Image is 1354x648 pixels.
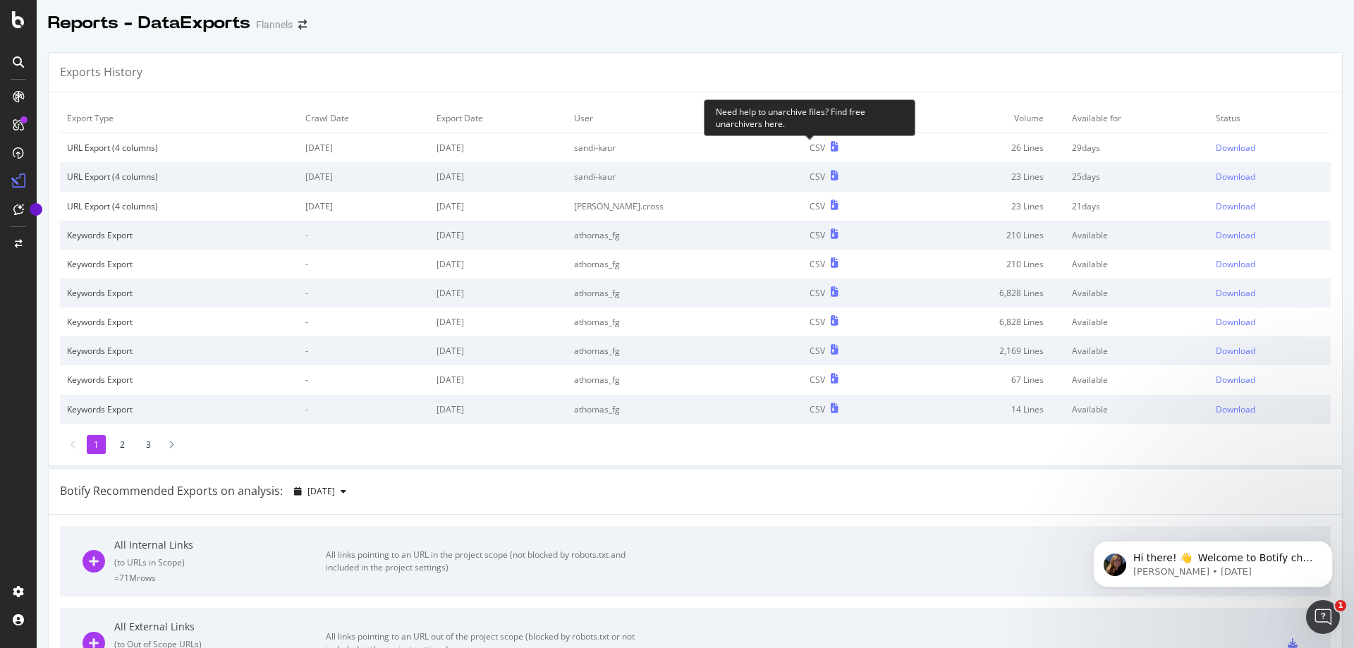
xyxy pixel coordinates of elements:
[810,229,825,241] div: CSV
[114,556,326,568] div: ( to URLs in Scope )
[1306,600,1340,634] iframe: Intercom live chat
[298,133,429,163] td: [DATE]
[298,336,429,365] td: -
[139,435,158,454] li: 3
[810,287,825,299] div: CSV
[429,192,567,221] td: [DATE]
[30,203,42,216] div: Tooltip anchor
[1216,171,1255,183] div: Download
[810,374,825,386] div: CSV
[1216,316,1255,328] div: Download
[1216,345,1324,357] a: Download
[256,18,293,32] div: Flannels
[567,279,803,307] td: athomas_fg
[67,345,291,357] div: Keywords Export
[67,287,291,299] div: Keywords Export
[114,620,326,634] div: All External Links
[298,279,429,307] td: -
[429,162,567,191] td: [DATE]
[288,480,352,503] button: [DATE]
[1216,200,1324,212] a: Download
[900,336,1065,365] td: 2,169 Lines
[1216,403,1255,415] div: Download
[298,20,307,30] div: arrow-right-arrow-left
[900,365,1065,394] td: 67 Lines
[900,221,1065,250] td: 210 Lines
[114,572,326,584] div: = 71M rows
[704,99,915,136] div: Need help to unarchive files? Find free unarchivers here.
[1216,287,1324,299] a: Download
[1216,229,1255,241] div: Download
[1216,403,1324,415] a: Download
[429,133,567,163] td: [DATE]
[810,142,825,154] div: CSV
[67,374,291,386] div: Keywords Export
[1216,142,1324,154] a: Download
[810,171,825,183] div: CSV
[810,345,825,357] div: CSV
[298,250,429,279] td: -
[307,485,335,497] span: 2025 Aug. 23rd
[60,483,283,499] div: Botify Recommended Exports on analysis:
[1065,133,1209,163] td: 29 days
[1216,171,1324,183] a: Download
[326,549,643,574] div: All links pointing to an URL in the project scope (not blocked by robots.txt and included in the ...
[567,250,803,279] td: athomas_fg
[1335,600,1346,611] span: 1
[298,221,429,250] td: -
[429,250,567,279] td: [DATE]
[1072,403,1202,415] div: Available
[429,307,567,336] td: [DATE]
[567,395,803,424] td: athomas_fg
[429,221,567,250] td: [DATE]
[810,316,825,328] div: CSV
[1065,162,1209,191] td: 25 days
[1065,192,1209,221] td: 21 days
[67,200,291,212] div: URL Export (4 columns)
[1288,638,1298,648] div: csv-export
[1072,316,1202,328] div: Available
[567,336,803,365] td: athomas_fg
[1072,511,1354,610] iframe: Intercom notifications message
[60,64,142,80] div: Exports History
[900,162,1065,191] td: 23 Lines
[429,279,567,307] td: [DATE]
[1216,258,1255,270] div: Download
[1216,316,1324,328] a: Download
[298,307,429,336] td: -
[114,538,326,552] div: All Internal Links
[1216,229,1324,241] a: Download
[900,192,1065,221] td: 23 Lines
[67,316,291,328] div: Keywords Export
[567,221,803,250] td: athomas_fg
[1072,287,1202,299] div: Available
[87,435,106,454] li: 1
[1216,345,1255,357] div: Download
[900,279,1065,307] td: 6,828 Lines
[298,365,429,394] td: -
[1216,200,1255,212] div: Download
[60,104,298,133] td: Export Type
[1216,258,1324,270] a: Download
[67,171,291,183] div: URL Export (4 columns)
[810,200,825,212] div: CSV
[298,162,429,191] td: [DATE]
[1216,374,1324,386] a: Download
[1072,258,1202,270] div: Available
[1072,374,1202,386] div: Available
[113,435,132,454] li: 2
[900,250,1065,279] td: 210 Lines
[810,258,825,270] div: CSV
[567,192,803,221] td: [PERSON_NAME].cross
[900,395,1065,424] td: 14 Lines
[67,403,291,415] div: Keywords Export
[429,395,567,424] td: [DATE]
[429,104,567,133] td: Export Date
[1209,104,1331,133] td: Status
[900,104,1065,133] td: Volume
[298,395,429,424] td: -
[1065,104,1209,133] td: Available for
[900,307,1065,336] td: 6,828 Lines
